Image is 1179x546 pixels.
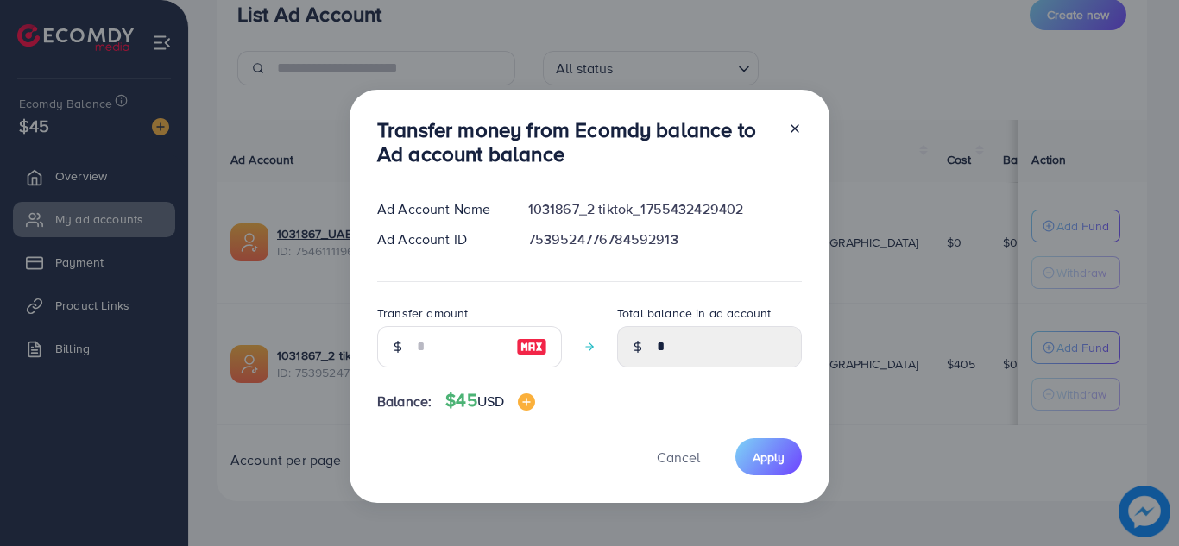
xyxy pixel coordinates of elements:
[445,390,535,411] h4: $45
[363,229,514,249] div: Ad Account ID
[657,448,700,467] span: Cancel
[514,229,816,249] div: 7539524776784592913
[377,392,432,411] span: Balance:
[753,449,785,466] span: Apply
[617,304,771,322] label: Total balance in ad account
[363,199,514,219] div: Ad Account Name
[518,393,535,411] img: image
[477,392,504,411] span: USD
[635,438,722,475] button: Cancel
[377,117,774,167] h3: Transfer money from Ecomdy balance to Ad account balance
[377,304,468,322] label: Transfer amount
[735,438,802,475] button: Apply
[516,336,547,357] img: image
[514,199,816,219] div: 1031867_2 tiktok_1755432429402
